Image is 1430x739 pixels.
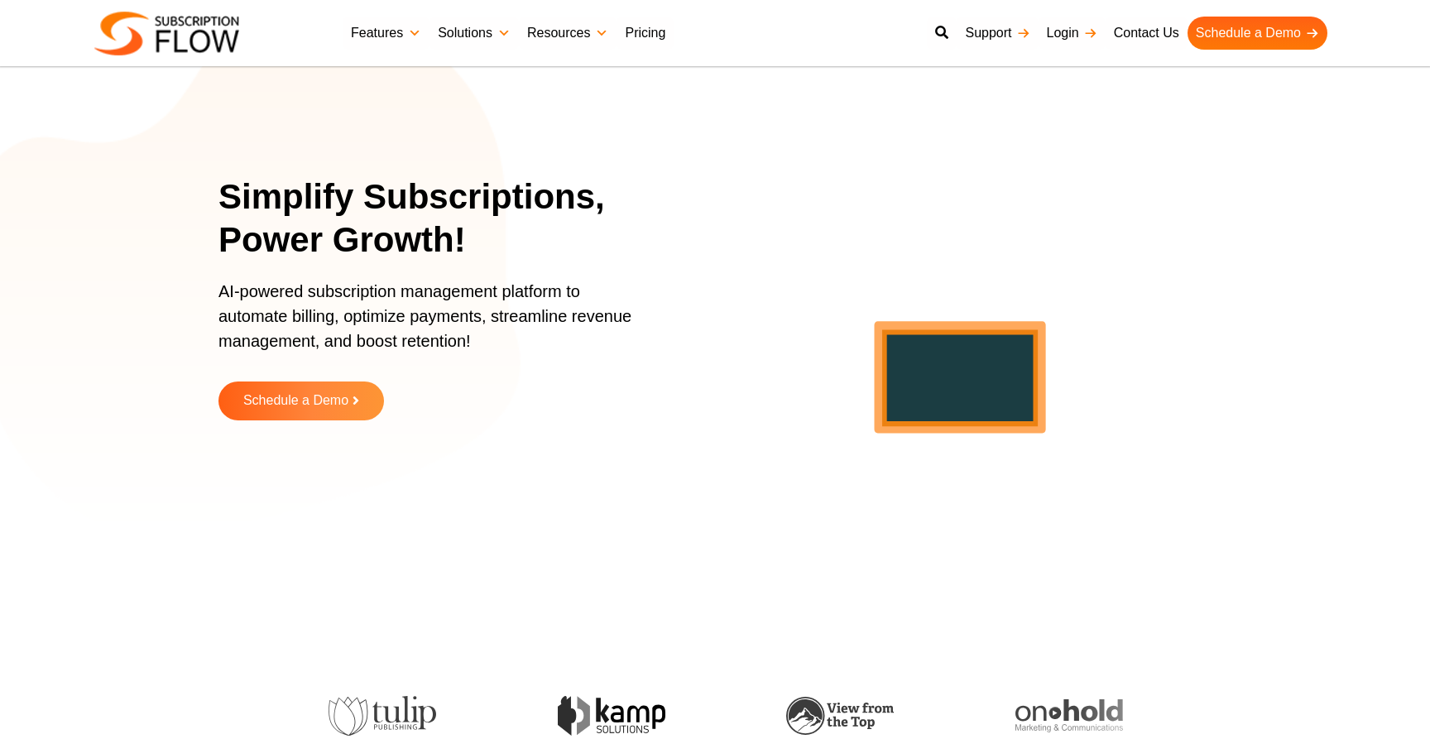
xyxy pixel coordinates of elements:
a: Support [957,17,1038,50]
a: Schedule a Demo [218,381,384,420]
img: kamp-solution [558,696,665,735]
h1: Simplify Subscriptions, Power Growth! [218,175,669,262]
img: Subscriptionflow [94,12,239,55]
a: Resources [519,17,617,50]
img: tulip-publishing [329,696,436,736]
img: view-from-the-top [786,697,894,736]
a: Solutions [429,17,519,50]
p: AI-powered subscription management platform to automate billing, optimize payments, streamline re... [218,279,649,370]
a: Features [343,17,429,50]
span: Schedule a Demo [243,394,348,408]
a: Contact Us [1106,17,1188,50]
a: Login [1039,17,1106,50]
img: onhold-marketing [1015,699,1123,732]
a: Pricing [617,17,674,50]
a: Schedule a Demo [1188,17,1327,50]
